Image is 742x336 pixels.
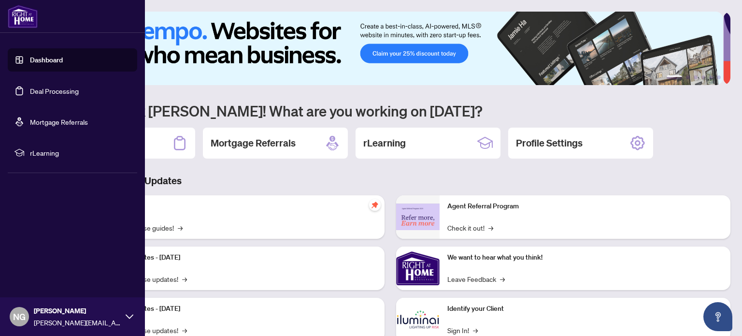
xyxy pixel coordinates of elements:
p: Agent Referral Program [447,201,723,212]
span: pushpin [369,199,381,211]
button: 2 [686,75,690,79]
button: 1 [667,75,682,79]
h2: rLearning [363,136,406,150]
p: Identify your Client [447,304,723,314]
span: → [178,222,183,233]
img: logo [8,5,38,28]
p: Platform Updates - [DATE] [101,304,377,314]
a: Deal Processing [30,87,79,95]
a: Leave Feedback→ [447,274,505,284]
button: 3 [694,75,698,79]
span: rLearning [30,147,130,158]
h3: Brokerage & Industry Updates [50,174,730,188]
span: → [182,325,187,336]
p: Platform Updates - [DATE] [101,252,377,263]
button: 5 [709,75,713,79]
h1: Welcome back [PERSON_NAME]! What are you working on [DATE]? [50,102,730,120]
h2: Profile Settings [516,136,583,150]
button: Open asap [703,302,732,331]
p: We want to hear what you think! [447,252,723,263]
a: Dashboard [30,56,63,64]
p: Self-Help [101,201,377,212]
img: We want to hear what you think! [396,247,440,290]
a: Sign In!→ [447,325,478,336]
button: 6 [717,75,721,79]
img: Slide 0 [50,12,723,85]
a: Check it out!→ [447,222,493,233]
a: Mortgage Referrals [30,117,88,126]
span: → [500,274,505,284]
h2: Mortgage Referrals [211,136,296,150]
img: Agent Referral Program [396,204,440,230]
button: 4 [701,75,705,79]
span: NG [13,310,26,323]
span: [PERSON_NAME][EMAIL_ADDRESS][PERSON_NAME][DOMAIN_NAME] [34,317,121,328]
span: → [473,325,478,336]
span: [PERSON_NAME] [34,306,121,316]
span: → [488,222,493,233]
span: → [182,274,187,284]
